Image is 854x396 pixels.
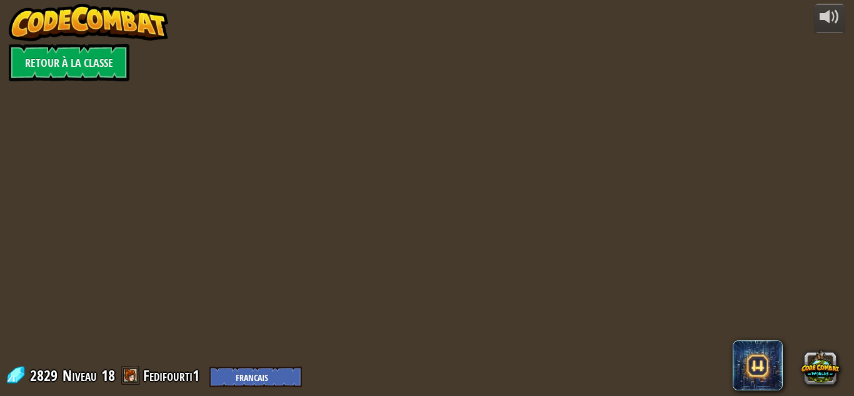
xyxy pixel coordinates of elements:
a: Fedifourti1 [143,365,203,385]
span: 2829 [30,365,61,385]
button: CodeCombat Worlds on Roblox [801,347,840,386]
img: CodeCombat - Learn how to code by playing a game [9,4,169,41]
span: Niveau [63,365,97,386]
a: Retour à la Classe [9,44,129,81]
span: CodeCombat AI HackStack [733,340,783,390]
button: Ajuster le volume [814,4,845,33]
span: 18 [101,365,115,385]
